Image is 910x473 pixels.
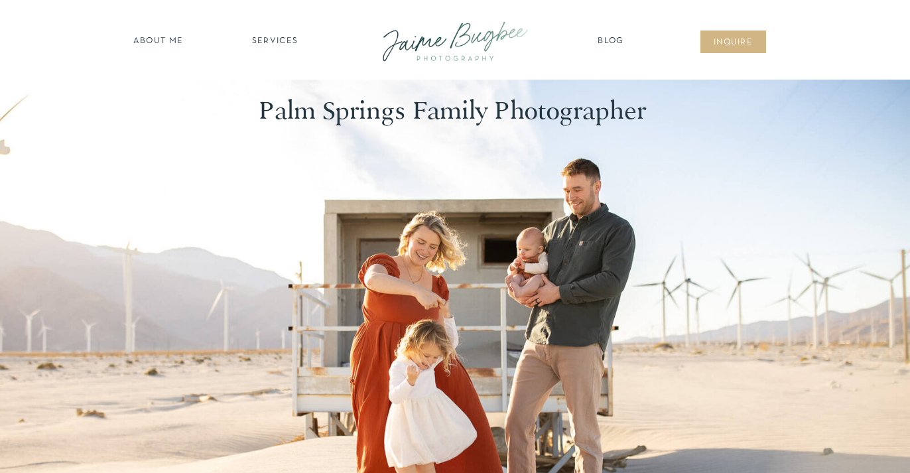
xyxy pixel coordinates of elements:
[259,96,652,130] h1: Palm Springs Family Photographer
[594,35,627,48] a: Blog
[129,35,187,48] a: about ME
[237,35,312,48] a: SERVICES
[706,36,760,50] a: inqUIre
